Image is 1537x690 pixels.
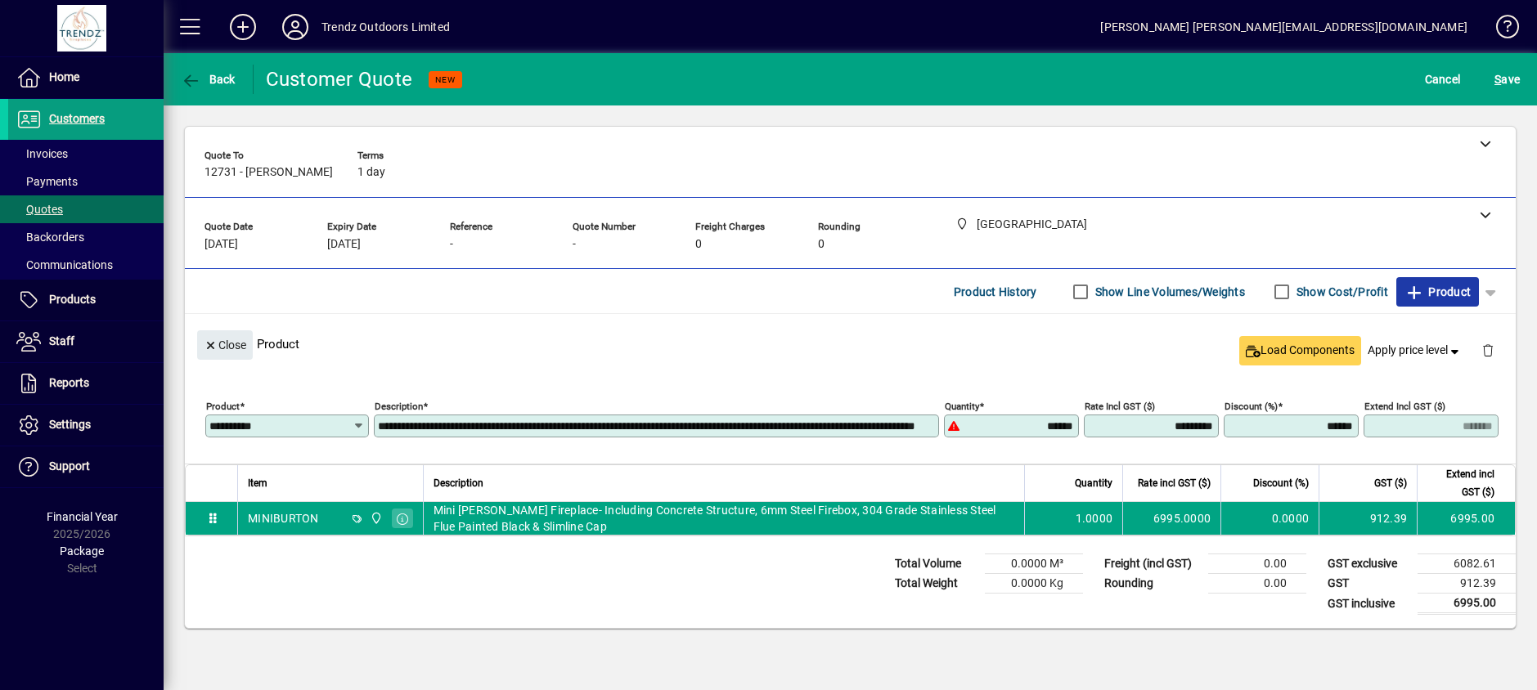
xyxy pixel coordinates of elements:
[1421,65,1465,94] button: Cancel
[695,238,702,251] span: 0
[1208,574,1306,594] td: 0.00
[1494,73,1501,86] span: S
[193,337,257,352] app-page-header-button: Close
[49,459,90,473] span: Support
[217,12,269,42] button: Add
[321,14,450,40] div: Trendz Outdoors Limited
[8,280,164,320] a: Products
[1490,65,1524,94] button: Save
[177,65,240,94] button: Back
[49,418,91,431] span: Settings
[8,405,164,446] a: Settings
[887,554,985,574] td: Total Volume
[1319,574,1418,594] td: GST
[204,166,333,179] span: 12731 - [PERSON_NAME]
[1396,277,1479,307] button: Product
[16,147,68,160] span: Invoices
[248,474,267,492] span: Item
[266,66,413,92] div: Customer Quote
[1246,342,1355,359] span: Load Components
[8,251,164,279] a: Communications
[1418,594,1516,614] td: 6995.00
[1319,594,1418,614] td: GST inclusive
[49,293,96,306] span: Products
[1364,401,1445,412] mat-label: Extend incl GST ($)
[49,334,74,347] span: Staff
[985,574,1083,594] td: 0.0000 Kg
[1208,554,1306,574] td: 0.00
[1484,3,1517,56] a: Knowledge Base
[49,70,79,83] span: Home
[206,401,240,412] mat-label: Product
[1100,14,1467,40] div: [PERSON_NAME] [PERSON_NAME][EMAIL_ADDRESS][DOMAIN_NAME]
[1138,474,1211,492] span: Rate incl GST ($)
[450,238,453,251] span: -
[185,314,1516,374] div: Product
[269,12,321,42] button: Profile
[1085,401,1155,412] mat-label: Rate incl GST ($)
[47,510,118,523] span: Financial Year
[985,554,1083,574] td: 0.0000 M³
[1468,343,1508,357] app-page-header-button: Delete
[573,238,576,251] span: -
[8,140,164,168] a: Invoices
[327,238,361,251] span: [DATE]
[1368,342,1463,359] span: Apply price level
[60,544,104,558] span: Package
[8,363,164,404] a: Reports
[1374,474,1407,492] span: GST ($)
[8,446,164,487] a: Support
[1319,502,1417,535] td: 912.39
[1239,336,1361,365] button: Load Components
[16,258,113,271] span: Communications
[49,376,89,389] span: Reports
[1092,284,1245,300] label: Show Line Volumes/Weights
[8,321,164,362] a: Staff
[1494,66,1520,92] span: ave
[181,73,236,86] span: Back
[818,238,825,251] span: 0
[435,74,456,85] span: NEW
[197,330,253,360] button: Close
[204,238,238,251] span: [DATE]
[434,474,483,492] span: Description
[1096,574,1208,594] td: Rounding
[1319,554,1418,574] td: GST exclusive
[1133,510,1211,526] div: 6995.0000
[1427,465,1494,501] span: Extend incl GST ($)
[375,401,423,412] mat-label: Description
[1220,502,1319,535] td: 0.0000
[1076,510,1113,526] span: 1.0000
[49,112,105,125] span: Customers
[8,195,164,223] a: Quotes
[945,401,979,412] mat-label: Quantity
[954,279,1037,305] span: Product History
[164,65,254,94] app-page-header-button: Back
[8,223,164,251] a: Backorders
[16,203,63,216] span: Quotes
[8,57,164,98] a: Home
[1253,474,1309,492] span: Discount (%)
[1404,279,1471,305] span: Product
[366,509,384,527] span: New Plymouth
[1468,330,1508,370] button: Delete
[1425,66,1461,92] span: Cancel
[357,166,385,179] span: 1 day
[1075,474,1112,492] span: Quantity
[887,574,985,594] td: Total Weight
[947,277,1044,307] button: Product History
[8,168,164,195] a: Payments
[1418,554,1516,574] td: 6082.61
[1096,554,1208,574] td: Freight (incl GST)
[1225,401,1278,412] mat-label: Discount (%)
[1418,574,1516,594] td: 912.39
[248,510,319,526] div: MINIBURTON
[16,175,78,188] span: Payments
[1417,502,1515,535] td: 6995.00
[16,231,84,244] span: Backorders
[1293,284,1388,300] label: Show Cost/Profit
[434,502,1015,535] span: Mini [PERSON_NAME] Fireplace- Including Concrete Structure, 6mm Steel Firebox, 304 Grade Stainles...
[1361,336,1469,365] button: Apply price level
[204,332,246,359] span: Close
